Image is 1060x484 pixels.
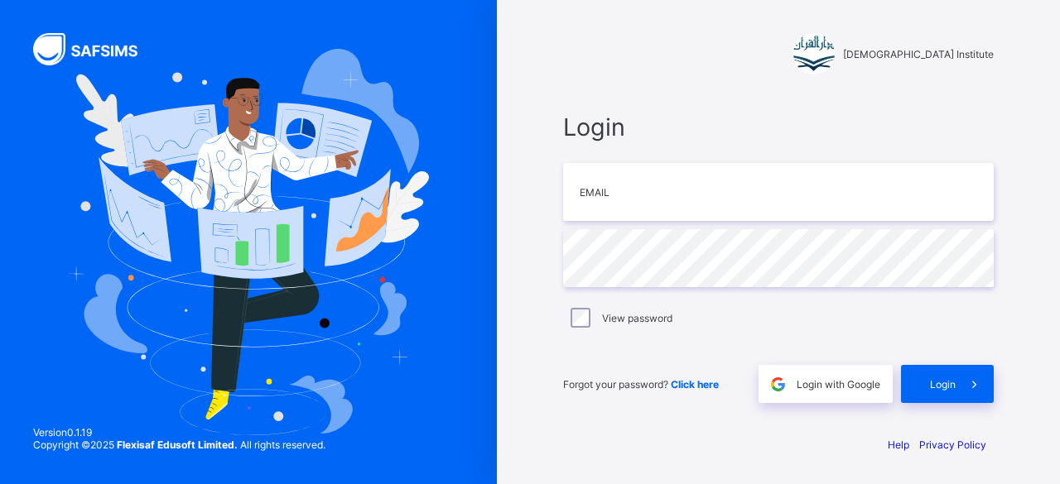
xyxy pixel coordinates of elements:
a: Help [888,438,909,451]
img: SAFSIMS Logo [33,33,157,65]
img: google.396cfc9801f0270233282035f929180a.svg [768,375,788,394]
span: Forgot your password? [563,378,719,391]
a: Click here [671,378,719,391]
strong: Flexisaf Edusoft Limited. [117,438,238,451]
img: Hero Image [68,49,428,436]
span: Login [930,378,956,391]
span: Version 0.1.19 [33,426,325,438]
span: Login with Google [797,378,880,391]
label: View password [602,312,672,324]
span: [DEMOGRAPHIC_DATA] Institute [843,48,994,60]
span: Login [563,113,994,141]
span: Copyright © 2025 All rights reserved. [33,438,325,451]
a: Privacy Policy [919,438,986,451]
